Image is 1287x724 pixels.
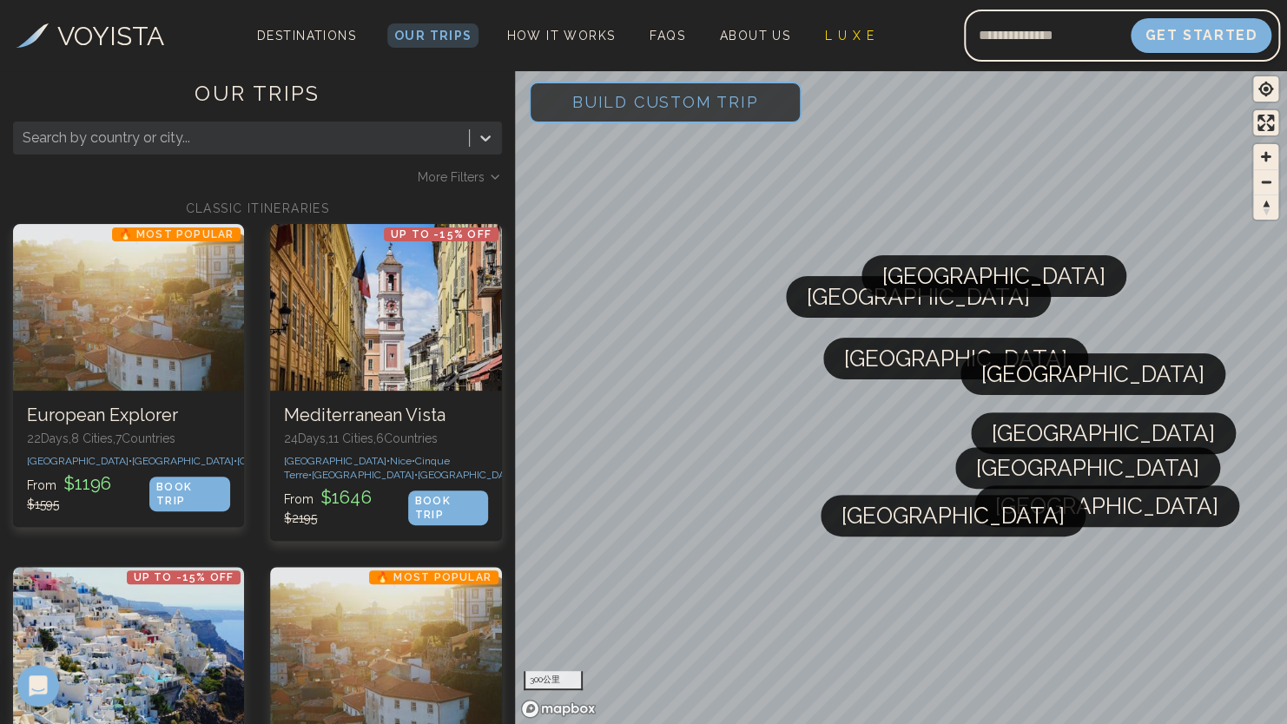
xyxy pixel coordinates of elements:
[976,447,1199,489] span: [GEOGRAPHIC_DATA]
[807,276,1030,318] span: [GEOGRAPHIC_DATA]
[506,29,615,43] span: How It Works
[16,16,164,56] a: VOYISTA
[17,665,59,707] div: Open Intercom Messenger
[112,227,241,241] p: 🔥 Most Popular
[818,23,881,48] a: L U X E
[284,511,317,525] span: $ 2195
[27,430,230,447] p: 22 Days, 8 Cities, 7 Countr ies
[524,671,583,690] div: 300公里
[544,65,787,139] span: Build Custom Trip
[284,455,389,467] span: [GEOGRAPHIC_DATA] •
[384,227,498,241] p: Up to -15% OFF
[713,23,797,48] a: About Us
[27,471,149,513] p: From
[27,405,230,426] h3: European Explorer
[149,477,230,511] div: BOOK TRIP
[60,473,115,494] span: $ 1196
[13,224,244,527] a: European Explorer🔥 Most PopularEuropean Explorer22Days,8 Cities,7Countries[GEOGRAPHIC_DATA]•[GEOG...
[720,29,790,43] span: About Us
[499,23,622,48] a: How It Works
[520,699,597,719] a: Mapbox homepage
[13,80,502,122] h1: OUR TRIPS
[312,469,417,481] span: [GEOGRAPHIC_DATA] •
[369,570,498,584] p: 🔥 Most Popular
[1253,110,1278,135] button: Enter fullscreen
[515,68,1287,724] canvas: Map
[964,15,1131,56] input: Email address
[270,224,501,541] a: Mediterranean VistaUp to -15% OFFMediterranean Vista24Days,11 Cities,6Countries[GEOGRAPHIC_DATA]•...
[16,23,49,48] img: Voyista Logo
[394,29,472,43] span: Our Trips
[27,497,59,511] span: $ 1595
[1253,194,1278,220] button: Reset bearing to north
[1253,170,1278,194] span: Zoom out
[995,485,1218,527] span: [GEOGRAPHIC_DATA]
[1253,169,1278,194] button: Zoom out
[387,23,479,48] a: Our Trips
[882,255,1105,297] span: [GEOGRAPHIC_DATA]
[317,487,374,508] span: $ 1646
[992,412,1215,454] span: [GEOGRAPHIC_DATA]
[417,469,522,481] span: [GEOGRAPHIC_DATA] •
[57,16,164,56] h3: VOYISTA
[408,490,488,525] div: BOOK TRIP
[27,455,132,467] span: [GEOGRAPHIC_DATA] •
[127,570,241,584] p: Up to -15% OFF
[284,485,407,527] p: From
[650,29,685,43] span: FAQs
[250,22,363,73] span: Destinations
[418,168,485,186] span: More Filters
[1253,76,1278,102] button: Find my location
[1253,144,1278,169] button: Zoom in
[13,200,502,217] h2: CLASSIC ITINERARIES
[529,82,802,123] button: Build Custom Trip
[237,455,342,467] span: [GEOGRAPHIC_DATA] •
[1131,18,1271,53] button: Get Started
[389,455,414,467] span: Nice •
[981,353,1204,395] span: [GEOGRAPHIC_DATA]
[841,495,1065,536] span: [GEOGRAPHIC_DATA]
[284,405,487,426] h3: Mediterranean Vista
[844,338,1067,379] span: [GEOGRAPHIC_DATA]
[643,23,692,48] a: FAQs
[825,29,874,43] span: L U X E
[132,455,237,467] span: [GEOGRAPHIC_DATA] •
[284,430,487,447] p: 24 Days, 11 Cities, 6 Countr ies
